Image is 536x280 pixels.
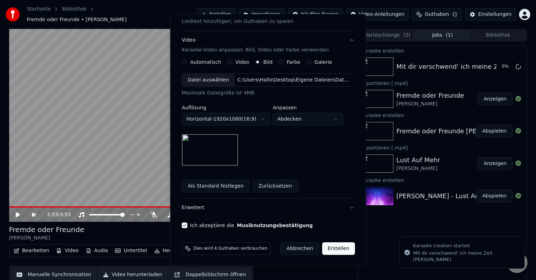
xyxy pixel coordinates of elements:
button: Zurücksetzen [252,180,298,193]
button: Als Standard festlegen [181,180,249,193]
div: C:\Users\Hallo\Desktop\Eigene Dateien\Dateien Andreas\Andreas Foto.jpg [234,77,354,84]
button: Erstellen [322,242,355,255]
label: Farbe [287,60,300,65]
button: Abbrechen [280,242,319,255]
span: Dies wird 4 Guthaben verbrauchen [193,246,267,251]
label: Video [235,60,249,65]
label: Auflösung [181,105,270,110]
button: LiedtexteLiedtext hinzufügen, um Guthaben zu sparen [181,2,355,31]
label: Galerie [314,60,332,65]
div: Datei auswählen [182,74,234,86]
button: VideoKaraoke-Video anpassen: Bild, Video oder Farbe verwenden [181,31,355,59]
label: Automatisch [190,60,221,65]
label: Bild [263,60,272,65]
p: Karaoke-Video anpassen: Bild, Video oder Farbe verwenden [181,47,329,54]
p: Liedtext hinzufügen, um Guthaben zu sparen [181,18,293,25]
label: Anpassen [272,105,343,110]
button: Ich akzeptiere die [237,223,313,228]
div: Maximale Dateigröße ist 4MB [181,90,355,97]
label: Ich akzeptiere die [190,223,312,228]
button: Erweitert [181,199,355,217]
div: VideoKaraoke-Video anpassen: Bild, Video oder Farbe verwenden [181,59,355,198]
div: Video [181,37,329,54]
